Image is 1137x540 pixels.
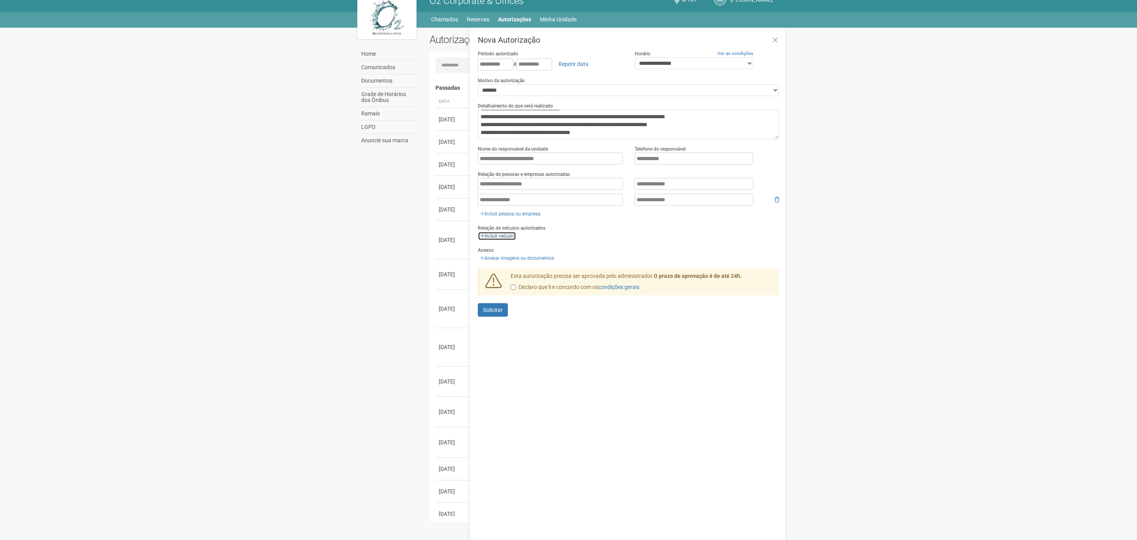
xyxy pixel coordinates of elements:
a: Home [359,47,418,61]
a: Minha Unidade [540,14,577,25]
a: Incluir pessoa ou empresa [478,210,543,218]
label: Horário [635,50,651,57]
a: Grade de Horários dos Ônibus [359,88,418,107]
div: [DATE] [439,138,468,146]
a: Documentos [359,74,418,88]
div: [DATE] [439,343,468,351]
div: [DATE] [439,270,468,278]
div: [DATE] [439,206,468,213]
div: [DATE] [439,487,468,495]
i: Remover [775,197,779,202]
a: Anexar imagens ou documentos [478,254,556,262]
a: LGPD [359,121,418,134]
div: [DATE] [439,115,468,123]
label: Detalhamento do que será realizado [478,102,553,110]
label: Relação de pessoas e empresas autorizadas [478,171,570,178]
button: Solicitar [478,303,508,317]
a: Incluir veículo [478,232,516,240]
a: Ver as condições [717,51,753,56]
div: [DATE] [439,160,468,168]
a: Reservas [467,14,489,25]
a: Chamados [431,14,458,25]
label: Anexos [478,247,494,254]
th: Data [436,95,471,108]
h4: Passadas [436,85,774,91]
div: [DATE] [439,305,468,313]
div: a [478,57,623,71]
span: Solicitar [483,307,503,313]
a: Autorizações [498,14,531,25]
div: [DATE] [439,438,468,446]
a: Repetir data [553,57,594,71]
label: Declaro que li e concordo com os [511,283,639,291]
label: Nome do responsável da unidade [478,145,548,153]
label: Motivo da autorização [478,77,525,84]
label: Telefone do responsável [635,145,686,153]
h2: Autorizações [430,34,599,45]
div: [DATE] [439,183,468,191]
input: Declaro que li e concordo com oscondições gerais [511,285,516,290]
div: [DATE] [439,510,468,518]
a: Anuncie sua marca [359,134,418,147]
div: [DATE] [439,465,468,473]
a: Comunicados [359,61,418,74]
strong: O prazo de aprovação é de até 24h. [654,273,742,279]
div: [DATE] [439,408,468,416]
div: Esta autorização precisa ser aprovada pelo administrador. [505,272,780,295]
div: [DATE] [439,378,468,385]
a: Ramais [359,107,418,121]
a: condições gerais [598,284,639,290]
label: Período autorizado [478,50,518,57]
h3: Nova Autorização [478,36,779,44]
div: [DATE] [439,236,468,244]
label: Relação de veículos autorizados [478,225,545,232]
